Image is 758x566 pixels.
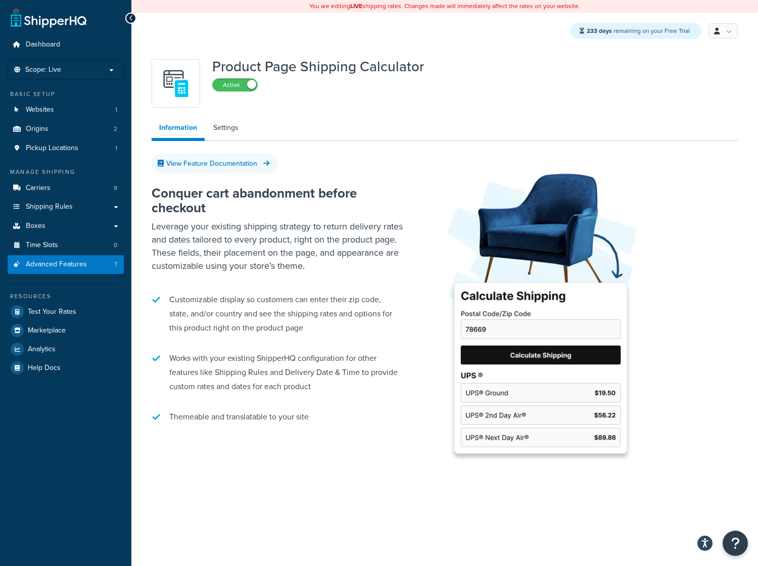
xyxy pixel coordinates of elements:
span: Time Slots [26,241,58,250]
div: Resources [8,292,124,301]
li: Time Slots [8,236,124,255]
label: Active [213,79,257,91]
span: Boxes [26,222,45,230]
li: Websites [8,101,124,119]
li: Carriers [8,179,124,198]
span: 2 [114,125,117,133]
p: Leverage your existing shipping strategy to return delivery rates and dates tailored to every pro... [152,220,404,272]
a: Advanced Features7 [8,255,124,274]
a: Marketplace [8,321,124,340]
li: Advanced Features [8,255,124,274]
a: Carriers9 [8,179,124,198]
li: Customizable display so customers can enter their zip code, state, and/or country and see the shi... [152,288,404,340]
a: Boxes [8,217,124,235]
h2: Conquer cart abandonment before checkout [152,186,404,215]
div: Manage Shipping [8,168,124,176]
a: Analytics [8,340,124,358]
span: Help Docs [28,364,61,372]
a: Help Docs [8,359,124,377]
img: Product Page Shipping Calculator [435,156,647,468]
span: Scope: Live [25,66,61,74]
a: Websites1 [8,101,124,119]
span: remaining on your Free Trial [587,26,690,35]
a: Origins2 [8,120,124,138]
span: Shipping Rules [26,203,73,211]
span: 9 [114,184,117,193]
b: LIVE [350,2,362,11]
span: 7 [114,260,117,269]
a: Shipping Rules [8,198,124,216]
span: Carriers [26,184,51,193]
a: View Feature Documentation [152,154,278,173]
span: 1 [115,144,117,153]
li: Works with your existing ShipperHQ configuration for other features like Shipping Rules and Deliv... [152,346,404,399]
li: Origins [8,120,124,138]
span: Websites [26,106,54,114]
a: Dashboard [8,35,124,54]
span: 0 [114,241,117,250]
span: Advanced Features [26,260,87,269]
div: Basic Setup [8,90,124,99]
span: Dashboard [26,40,60,49]
img: +D8d0cXZM7VpdAAAAAElFTkSuQmCC [158,66,194,101]
strong: 233 days [587,26,612,35]
span: Pickup Locations [26,144,78,153]
a: Test Your Rates [8,303,124,321]
a: Information [152,118,205,141]
a: Time Slots0 [8,236,124,255]
li: Pickup Locations [8,139,124,158]
span: Marketplace [28,326,66,335]
a: Pickup Locations1 [8,139,124,158]
span: Analytics [28,345,56,354]
span: Origins [26,125,49,133]
span: 1 [115,106,117,114]
li: Themeable and translatable to your site [152,405,404,429]
a: Settings [206,118,246,138]
button: Open Resource Center [723,531,748,556]
h1: Product Page Shipping Calculator [212,59,424,74]
span: Test Your Rates [28,308,76,316]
